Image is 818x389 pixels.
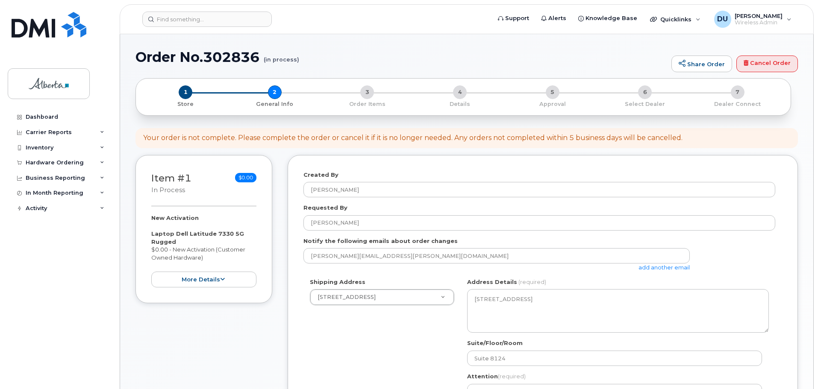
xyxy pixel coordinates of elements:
[639,264,690,271] a: add another email
[151,230,244,245] strong: Laptop Dell Latitude 7330 5G Rugged
[143,133,683,143] div: Your order is not complete. Please complete the order or cancel it if it is no longer needed. Any...
[151,272,256,287] button: more details
[671,56,732,73] a: Share Order
[151,214,256,287] div: $0.00 - New Activation (Customer Owned Hardware)
[467,339,523,347] label: Suite/Floor/Room
[303,204,347,212] label: Requested By
[467,278,517,286] label: Address Details
[179,85,192,99] span: 1
[310,278,365,286] label: Shipping Address
[303,248,690,263] input: Example: john@appleseed.com
[467,351,762,366] input: optional, leave blank if not needed
[151,186,185,194] small: in process
[736,56,798,73] a: Cancel Order
[151,214,199,221] strong: New Activation
[318,294,376,300] span: 10365 - 97 Street NW
[498,373,526,380] span: (required)
[310,290,454,305] a: [STREET_ADDRESS]
[303,215,775,231] input: Example: John Smith
[303,237,458,245] label: Notify the following emails about order changes
[151,173,191,195] h3: Item #1
[518,278,546,285] span: (required)
[467,372,526,380] label: Attention
[146,100,225,108] p: Store
[135,50,667,64] h1: Order No.302836
[143,99,229,108] a: 1 Store
[303,171,338,179] label: Created By
[235,173,256,182] span: $0.00
[264,50,299,63] small: (in process)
